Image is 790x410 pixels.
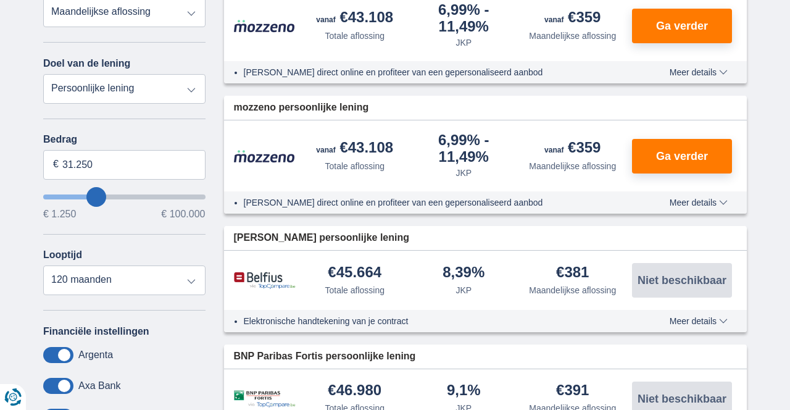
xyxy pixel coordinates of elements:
div: Maandelijkse aflossing [529,30,616,42]
div: Maandelijkse aflossing [529,160,616,172]
span: mozzeno persoonlijke lening [234,101,369,115]
div: 6,99% [414,133,513,164]
img: product.pl.alt Belfius [234,272,296,290]
img: product.pl.alt BNP Paribas Fortis [234,390,296,408]
div: €45.664 [328,265,381,282]
div: Totale aflossing [325,284,385,296]
li: [PERSON_NAME] direct online en profiteer van een gepersonaliseerd aanbod [244,66,625,78]
img: product.pl.alt Mozzeno [234,149,296,163]
div: €381 [556,265,589,282]
span: BNP Paribas Fortis persoonlijke lening [234,349,416,364]
span: Niet beschikbaar [638,275,726,286]
span: € 100.000 [161,209,205,219]
div: €46.980 [328,383,381,400]
span: Niet beschikbaar [638,393,726,404]
span: Meer details [670,198,728,207]
label: Axa Bank [78,380,120,391]
div: JKP [455,36,472,49]
label: Financiële instellingen [43,326,149,337]
button: Meer details [660,67,737,77]
li: [PERSON_NAME] direct online en profiteer van een gepersonaliseerd aanbod [244,196,625,209]
div: €391 [556,383,589,400]
div: Totale aflossing [325,160,385,172]
div: JKP [455,167,472,179]
label: Argenta [78,349,113,361]
div: Maandelijkse aflossing [529,284,616,296]
div: €43.108 [316,10,393,27]
button: Ga verder [632,139,732,174]
span: Meer details [670,317,728,325]
div: €359 [544,140,601,157]
button: Meer details [660,198,737,207]
div: 6,99% [414,2,513,34]
span: Meer details [670,68,728,77]
li: Elektronische handtekening van je contract [244,315,625,327]
div: Totale aflossing [325,30,385,42]
div: JKP [455,284,472,296]
span: [PERSON_NAME] persoonlijke lening [234,231,409,245]
span: € [53,157,59,172]
div: 9,1% [447,383,481,400]
label: Doel van de lening [43,58,130,69]
input: wantToBorrow [43,195,206,199]
span: Ga verder [656,20,708,31]
div: €43.108 [316,140,393,157]
span: Ga verder [656,151,708,162]
button: Niet beschikbaar [632,263,732,298]
img: product.pl.alt Mozzeno [234,19,296,33]
label: Looptijd [43,249,82,261]
label: Bedrag [43,134,206,145]
div: 8,39% [443,265,484,282]
button: Meer details [660,316,737,326]
span: € 1.250 [43,209,76,219]
div: €359 [544,10,601,27]
button: Ga verder [632,9,732,43]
